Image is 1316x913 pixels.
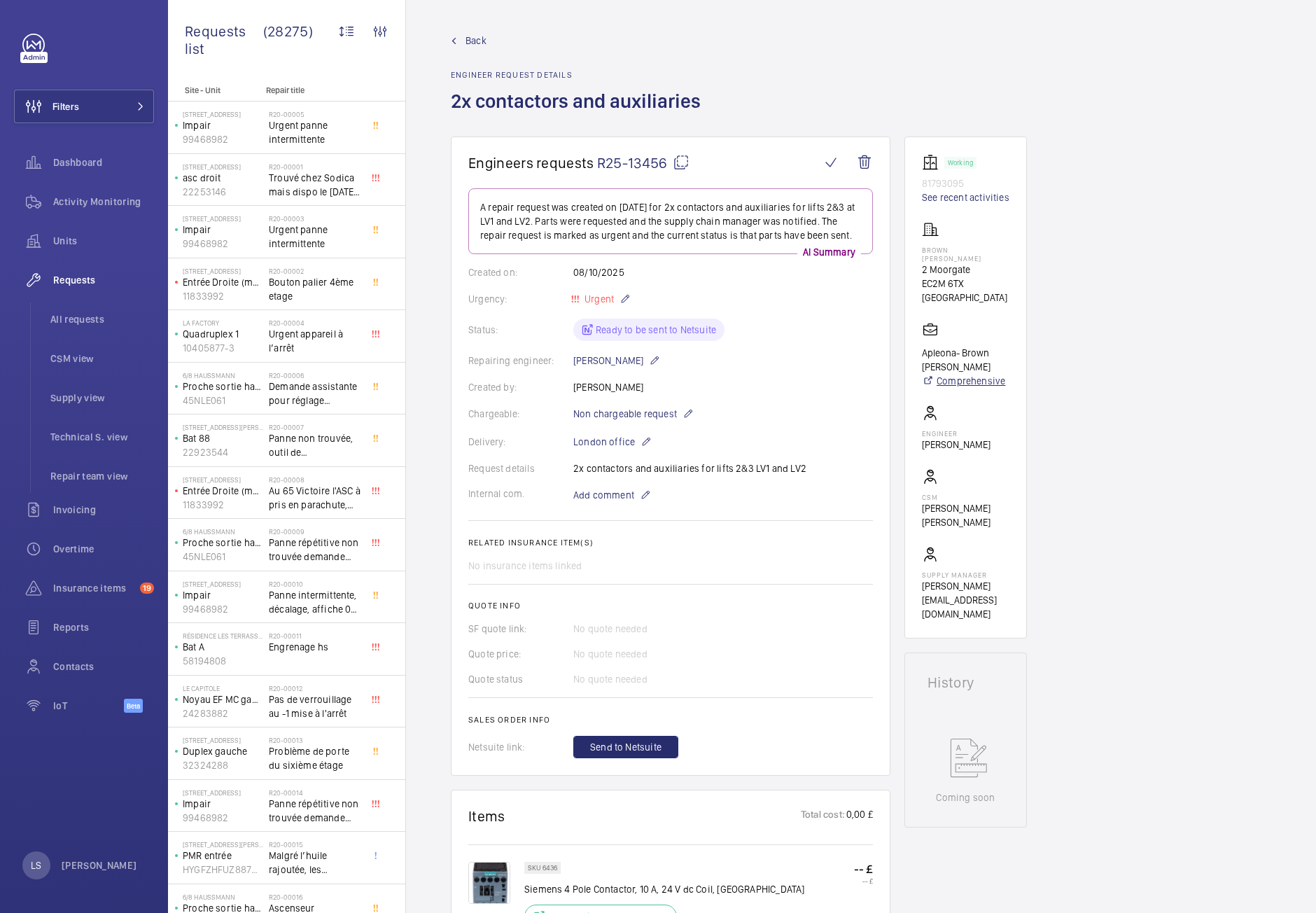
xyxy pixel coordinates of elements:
p: Noyau EF MC gauche [183,692,263,706]
span: R25-13456 [597,154,689,172]
p: 81793095 [922,176,1009,190]
span: Panne intermittente, décalage, affiche 0 au palier alors que l'appareil se trouve au 1er étage, c... [269,588,361,616]
h1: Items [468,807,505,825]
span: Dashboard [53,155,154,169]
h2: R20-00005 [269,110,361,118]
p: [PERSON_NAME] [922,438,990,452]
p: 22923544 [183,445,263,459]
p: 24283882 [183,706,263,720]
p: Impair [183,588,263,602]
p: La Factory [183,319,263,327]
p: [STREET_ADDRESS][PERSON_NAME] [183,840,263,849]
p: Résidence les Terrasse - [STREET_ADDRESS] [183,632,263,640]
p: 11833992 [183,289,263,303]
p: Quadruplex 1 [183,327,263,341]
span: Back [465,34,486,48]
h2: Related insurance item(s) [468,538,873,548]
p: A repair request was created on [DATE] for 2x contactors and auxiliaries for lifts 2&3 at LV1 and... [480,200,861,242]
p: Site - Unit [168,85,260,95]
p: London office [573,433,652,450]
p: Entrée Droite (monte-charge) [183,484,263,498]
h2: R20-00011 [269,632,361,640]
p: 99468982 [183,811,263,825]
span: Urgent panne intermittente [269,118,361,146]
h2: R20-00016 [269,893,361,901]
span: Bouton palier 4ème etage [269,275,361,303]
h2: R20-00007 [269,423,361,431]
p: 58194808 [183,654,263,668]
p: 10405877-3 [183,341,263,355]
span: Add comment [573,488,634,502]
h1: History [927,676,1004,690]
span: Units [53,234,154,248]
p: [PERSON_NAME] [62,858,137,872]
p: Proche sortie hall Pelletier [183,379,263,393]
p: Impair [183,797,263,811]
p: 32324288 [183,758,263,772]
p: Bat 88 [183,431,263,445]
span: Demande assistante pour réglage d'opérateurs porte cabine double accès [269,379,361,407]
p: EC2M 6TX [GEOGRAPHIC_DATA] [922,277,1009,305]
span: Panne répétitive non trouvée demande assistance expert technique [269,797,361,825]
span: Repair team view [50,469,154,483]
p: 6/8 Haussmann [183,893,263,901]
p: Apleona- Brown [PERSON_NAME] [922,346,1009,374]
h2: R20-00014 [269,788,361,797]
h2: R20-00008 [269,475,361,484]
p: 99468982 [183,237,263,251]
h2: R20-00010 [269,580,361,588]
p: [STREET_ADDRESS] [183,580,263,588]
p: Proche sortie hall Pelletier [183,536,263,550]
p: 2 Moorgate [922,263,1009,277]
h2: R20-00003 [269,214,361,223]
p: [PERSON_NAME] [573,352,660,369]
p: asc droit [183,171,263,185]
p: [PERSON_NAME][EMAIL_ADDRESS][DOMAIN_NAME] [922,579,1009,621]
p: SKU 6436 [528,865,557,870]
span: Overtime [53,542,154,556]
span: Panne non trouvée, outil de déverouillouge impératif pour le diagnostic [269,431,361,459]
p: Duplex gauche [183,744,263,758]
p: 0,00 £ [845,807,873,825]
span: Panne répétitive non trouvée demande assistance expert technique [269,536,361,564]
span: Activity Monitoring [53,195,154,209]
h2: R20-00006 [269,371,361,379]
span: Filters [52,99,79,113]
span: Malgré l’huile rajoutée, les vibrations continuent. Prévoir un realignement des guides ? [269,849,361,877]
p: Bat A [183,640,263,654]
span: Requests list [185,22,263,57]
p: Coming soon [936,790,995,804]
p: [STREET_ADDRESS] [183,162,263,171]
a: Comprehensive [922,374,1009,388]
p: CSM [922,493,1009,501]
button: Filters [14,90,154,123]
span: Beta [124,699,143,713]
p: Engineer [922,429,990,438]
p: Le Capitole [183,684,263,692]
p: [STREET_ADDRESS] [183,788,263,797]
span: Pas de verrouillage au -1 mise à l'arrêt [269,692,361,720]
span: Engineers requests [468,154,594,172]
p: -- £ [854,877,873,885]
span: All requests [50,312,154,326]
p: HYGFZHFUZ88786ERDTFYG23 [183,863,263,877]
span: Requests [53,273,154,287]
p: [STREET_ADDRESS] [183,736,263,744]
p: [STREET_ADDRESS] [183,475,263,484]
span: Reports [53,620,154,634]
h1: 2x contactors and auxiliaries [451,88,709,137]
span: Supply view [50,391,154,405]
p: [STREET_ADDRESS][PERSON_NAME] [183,423,263,431]
span: Au 65 Victoire l'ASC à pris en parachute, toutes les sécu coupé, il est au 3 ème, asc sans machin... [269,484,361,512]
img: NuasdvTXQZyqxpRtU2uyxxNomnG785AeJlNNi9F6ibijSjhJ.png [468,862,510,904]
span: Insurance items [53,581,134,595]
span: Trouvé chez Sodica mais dispo le [DATE] [URL][DOMAIN_NAME] [269,171,361,199]
span: Technical S. view [50,430,154,444]
span: Send to Netsuite [590,740,661,754]
p: [PERSON_NAME] [PERSON_NAME] [922,501,1009,529]
span: Engrenage hs [269,640,361,654]
h2: R20-00002 [269,267,361,275]
img: elevator.svg [922,154,944,171]
a: See recent activities [922,190,1009,204]
p: 6/8 Haussmann [183,371,263,379]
